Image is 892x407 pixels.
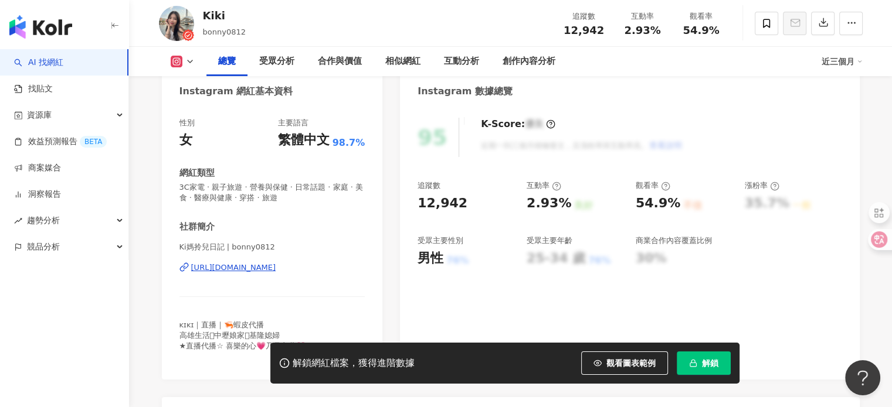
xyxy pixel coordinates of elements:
span: bonny0812 [203,28,246,36]
div: 創作內容分析 [503,54,555,69]
div: 網紅類型 [179,167,215,179]
div: 觀看率 [636,180,670,191]
img: KOL Avatar [159,6,194,41]
div: 近三個月 [822,52,863,71]
span: rise [14,217,22,225]
div: Kiki [203,8,246,23]
div: 2.93% [527,194,571,213]
a: 洞察報告 [14,189,61,200]
div: 主要語言 [278,118,308,128]
button: 觀看圖表範例 [581,351,668,375]
a: 找貼文 [14,83,53,95]
div: 受眾主要性別 [418,235,463,246]
div: 女 [179,131,192,149]
div: 解鎖網紅檔案，獲得進階數據 [293,357,415,370]
div: Instagram 網紅基本資料 [179,85,293,98]
div: 繁體中文 [278,131,330,149]
div: 社群簡介 [179,221,215,233]
a: 效益預測報告BETA [14,136,107,148]
span: 3C家電 · 親子旅遊 · 營養與保健 · 日常話題 · 家庭 · 美食 · 醫療與健康 · 穿搭 · 旅遊 [179,182,365,203]
a: 商案媒合 [14,162,61,174]
div: 相似網紅 [385,54,420,69]
button: 解鎖 [677,351,731,375]
span: 趨勢分析 [27,207,60,234]
span: 2.93% [624,25,660,36]
div: 觀看率 [679,11,724,22]
div: [URL][DOMAIN_NAME] [191,262,276,273]
span: 競品分析 [27,234,60,260]
div: 性別 [179,118,195,128]
div: 受眾分析 [259,54,294,69]
div: Instagram 數據總覽 [418,85,513,98]
span: 54.9% [683,25,719,36]
img: logo [9,15,72,39]
div: 男性 [418,249,443,268]
a: searchAI 找網紅 [14,57,63,69]
div: 漲粉率 [745,180,779,191]
span: 資源庫 [27,102,52,128]
div: 互動率 [527,180,561,191]
div: 總覽 [218,54,236,69]
span: ᴋɪᴋɪ｜直播｜🦐蝦皮代播 高雄生活𓏧中壢娘家𓏧基隆媳婦 ★直播代播☆ 喜樂的心💗乃是良藥💗 👧🏻恩恩 @grace_09_11 🐶搗拎 @doulin_0617 #育兒 #直播 [179,320,347,372]
div: 12,942 [418,194,467,213]
div: 54.9% [636,194,680,213]
span: 98.7% [333,136,365,149]
div: 互動分析 [444,54,479,69]
div: 合作與價值 [318,54,362,69]
div: 受眾主要年齡 [527,235,572,246]
span: Ki媽拎兒日記 | bonny0812 [179,242,365,252]
span: 解鎖 [702,358,718,368]
div: 互動率 [620,11,665,22]
div: 追蹤數 [418,180,440,191]
div: 追蹤數 [562,11,606,22]
a: [URL][DOMAIN_NAME] [179,262,365,273]
div: 商業合作內容覆蓋比例 [636,235,712,246]
div: K-Score : [481,118,555,131]
span: 12,942 [564,24,604,36]
span: 觀看圖表範例 [606,358,656,368]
